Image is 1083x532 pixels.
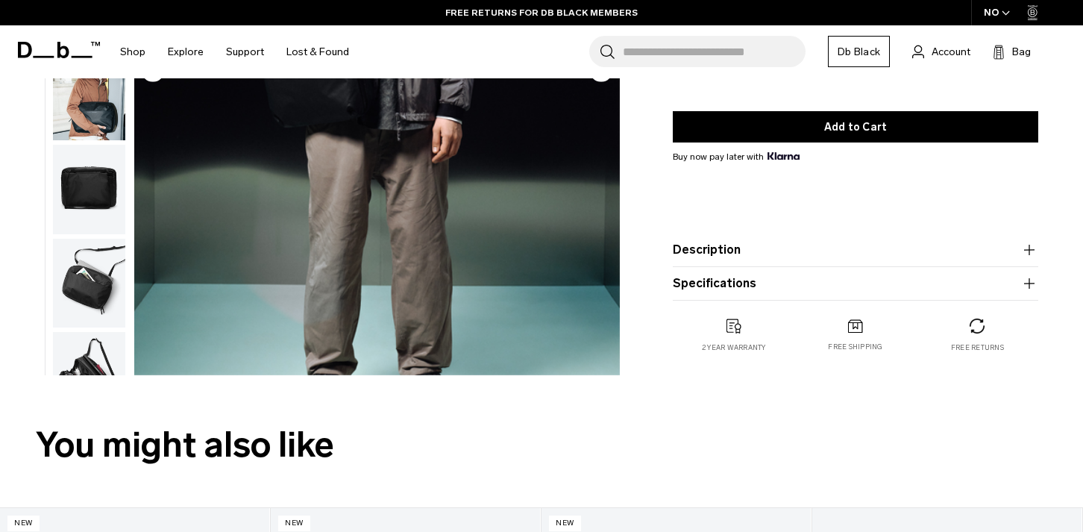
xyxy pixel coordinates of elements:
[286,25,349,78] a: Lost & Found
[549,516,581,531] p: New
[52,238,126,329] button: Ramverk Laptop Organizer 16" Black Out
[445,6,638,19] a: FREE RETURNS FOR DB BLACK MEMBERS
[673,111,1038,143] button: Add to Cart
[36,419,1047,472] h2: You might also like
[590,59,612,84] button: Next slide
[168,25,204,78] a: Explore
[109,25,360,78] nav: Main Navigation
[53,145,125,234] img: Ramverk Laptop Organizer 16" Black Out
[828,342,882,353] p: Free shipping
[993,43,1031,60] button: Bag
[673,275,1038,292] button: Specifications
[828,36,890,67] a: Db Black
[226,25,264,78] a: Support
[767,152,800,160] img: {"height" => 20, "alt" => "Klarna"}
[52,144,126,235] button: Ramverk Laptop Organizer 16" Black Out
[52,331,126,422] button: Ramverk Laptop Organizer 16" Black Out
[1012,44,1031,60] span: Bag
[120,25,145,78] a: Shop
[7,516,40,531] p: New
[53,332,125,422] img: Ramverk Laptop Organizer 16" Black Out
[673,150,800,163] span: Buy now pay later with
[142,59,164,84] button: Previous slide
[53,51,125,140] img: Ramverk Laptop Organizer 16" Black Out
[932,44,970,60] span: Account
[912,43,970,60] a: Account
[53,239,125,328] img: Ramverk Laptop Organizer 16" Black Out
[951,342,1004,353] p: Free returns
[52,50,126,141] button: Ramverk Laptop Organizer 16" Black Out
[673,241,1038,259] button: Description
[702,342,766,353] p: 2 year warranty
[278,516,310,531] p: New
